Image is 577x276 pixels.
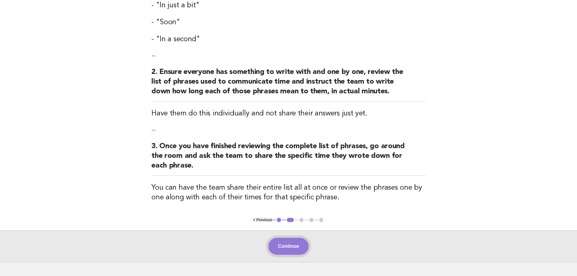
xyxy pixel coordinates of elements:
[151,1,426,10] h3: - "In just a bit"
[151,35,426,44] h3: - "In a second"
[268,238,309,255] button: Continue
[151,141,426,176] h2: 3. Once you have finished reviewing the complete list of phrases, go around the room and ask the ...
[253,218,272,222] button: < Previous
[151,67,426,101] h2: 2. Ensure everyone has something to write with and one by one, review the list of phrases used to...
[151,183,426,202] h3: You can have the team share their entire list all at once or review the phrases one by one along ...
[286,217,295,223] button: 2
[276,217,282,223] button: 1
[151,109,426,118] h3: Have them do this individually and not share their answers just yet.
[151,126,426,134] p: --
[151,52,426,60] p: --
[151,18,426,27] h3: - "Soon"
